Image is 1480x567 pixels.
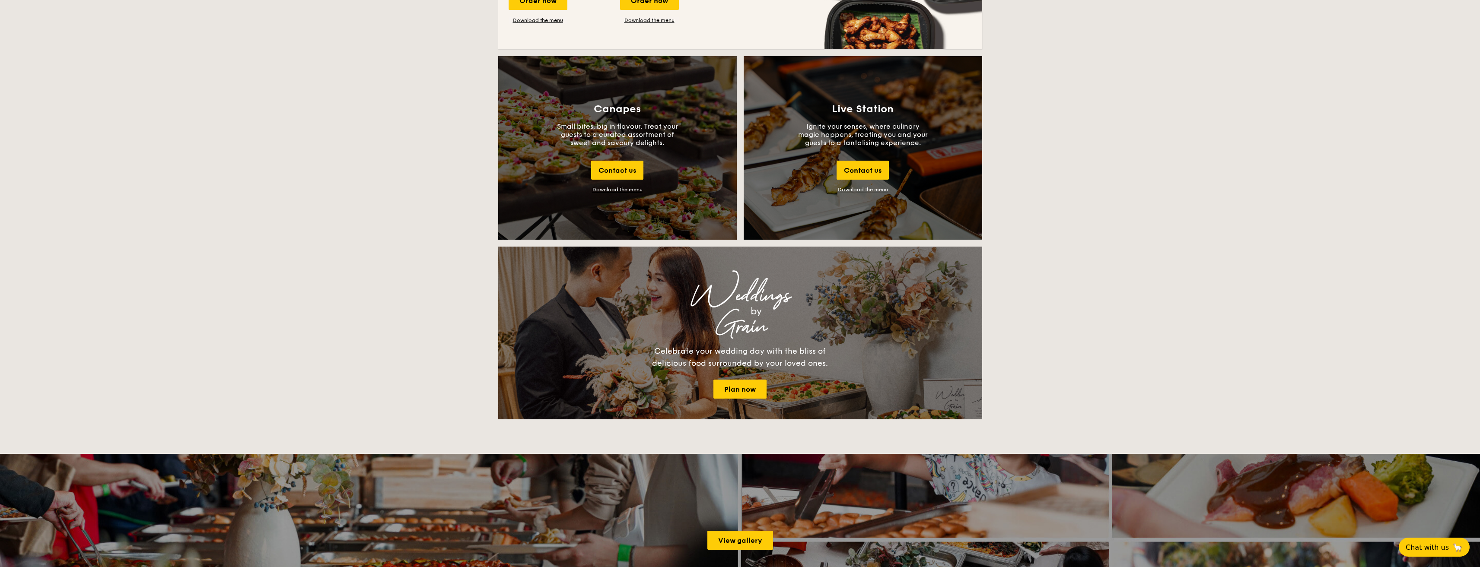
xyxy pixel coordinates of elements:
[574,288,906,304] div: Weddings
[707,531,773,550] a: View gallery
[643,345,837,369] div: Celebrate your wedding day with the bliss of delicious food surrounded by your loved ones.
[620,17,679,24] a: Download the menu
[553,122,682,147] p: Small bites, big in flavour. Treat your guests to a curated assortment of sweet and savoury delig...
[592,187,643,193] div: Download the menu
[838,187,888,193] a: Download the menu
[798,122,928,147] p: Ignite your senses, where culinary magic happens, treating you and your guests to a tantalising e...
[1406,543,1449,551] span: Chat with us
[832,103,894,115] h3: Live Station
[1399,538,1470,557] button: Chat with us🦙
[1452,542,1463,552] span: 🦙
[574,319,906,335] div: Grain
[606,304,906,319] div: by
[713,380,767,399] a: Plan now
[594,103,641,115] h3: Canapes
[509,17,567,24] a: Download the menu
[837,161,889,180] div: Contact us
[591,161,643,180] div: Contact us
